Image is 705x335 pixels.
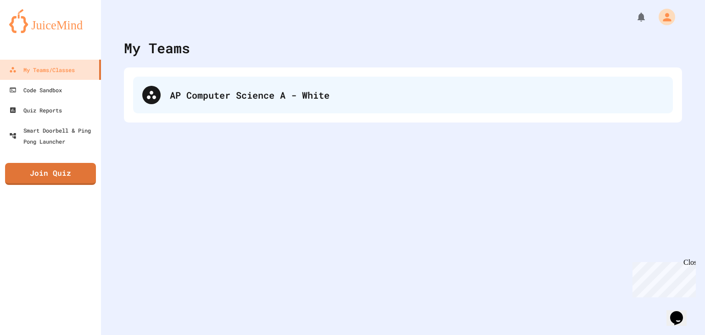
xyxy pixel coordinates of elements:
div: Chat with us now!Close [4,4,63,58]
iframe: chat widget [629,258,696,297]
div: My Teams/Classes [9,64,75,75]
div: Smart Doorbell & Ping Pong Launcher [9,125,97,147]
img: logo-orange.svg [9,9,92,33]
div: My Notifications [619,9,649,25]
div: AP Computer Science A - White [170,88,664,102]
div: Quiz Reports [9,105,62,116]
div: AP Computer Science A - White [133,77,673,113]
div: Code Sandbox [9,84,62,95]
div: My Account [649,6,677,28]
a: Join Quiz [5,163,96,185]
iframe: chat widget [666,298,696,326]
div: My Teams [124,38,190,58]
